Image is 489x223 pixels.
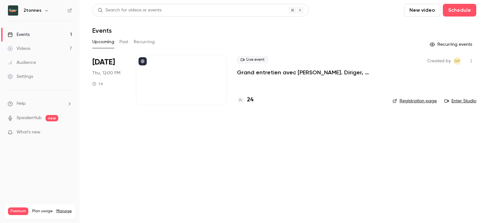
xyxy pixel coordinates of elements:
[92,55,126,105] div: Oct 16 Thu, 12:00 PM (Europe/Paris)
[119,37,129,47] button: Past
[98,7,161,14] div: Search for videos or events
[8,100,72,107] li: help-dropdown-opener
[443,4,476,17] button: Schedule
[134,37,155,47] button: Recurring
[46,115,58,121] span: new
[17,115,42,121] a: SpeakerHub
[8,59,36,66] div: Audience
[92,37,114,47] button: Upcoming
[444,98,476,104] a: Enter Studio
[92,70,120,76] span: Thu, 12:00 PM
[427,57,451,65] span: Created by
[32,209,53,214] span: Plan usage
[24,7,41,14] h6: 2tonnes
[247,96,253,104] h4: 24
[237,69,382,76] a: Grand entretien avec [PERSON_NAME]. Diriger, innover, transformer en période d’incertitude : peut...
[56,209,72,214] a: Manage
[64,130,72,135] iframe: Noticeable Trigger
[453,57,461,65] span: Gabrielle Piot
[92,27,112,34] h1: Events
[8,31,30,38] div: Events
[404,4,440,17] button: New video
[92,81,103,86] div: 1 h
[237,56,268,64] span: Live event
[8,45,30,52] div: Videos
[454,57,460,65] span: GP
[17,100,26,107] span: Help
[8,5,18,16] img: 2tonnes
[8,73,33,80] div: Settings
[17,129,40,136] span: What's new
[237,96,253,104] a: 24
[8,207,28,215] span: Premium
[393,98,437,104] a: Registration page
[92,57,115,67] span: [DATE]
[427,39,476,50] button: Recurring events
